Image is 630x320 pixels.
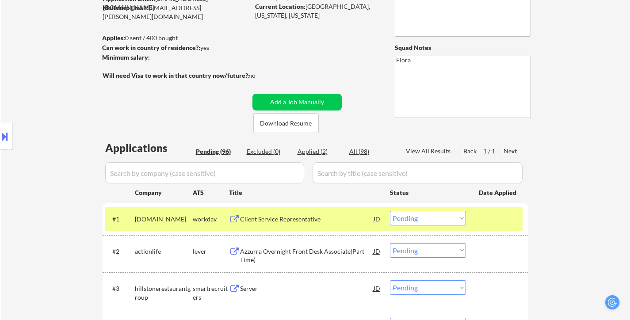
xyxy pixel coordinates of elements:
[240,247,374,264] div: Azzurra Overnight Front Desk Associate(Part Time)
[240,215,374,224] div: Client Service Representative
[135,284,193,301] div: hillstonerestaurantgroup
[112,215,128,224] div: #1
[479,188,518,197] div: Date Applied
[193,188,229,197] div: ATS
[102,34,249,42] div: 0 sent / 400 bought
[103,72,250,79] strong: Will need Visa to work in that country now/future?:
[112,284,128,293] div: #3
[102,34,125,42] strong: Applies:
[102,53,150,61] strong: Minimum salary:
[193,284,229,301] div: smartrecruiters
[135,247,193,256] div: actionlife
[102,43,247,52] div: yes
[193,247,229,256] div: lever
[504,147,518,156] div: Next
[255,2,380,19] div: [GEOGRAPHIC_DATA], [US_STATE], [US_STATE]
[229,188,382,197] div: Title
[247,147,291,156] div: Excluded (0)
[252,94,342,110] button: Add a Job Manually
[103,4,149,11] strong: Mailslurp Email:
[135,215,193,224] div: [DOMAIN_NAME]
[103,4,249,21] div: [EMAIL_ADDRESS][PERSON_NAME][DOMAIN_NAME]
[112,247,128,256] div: #2
[373,243,382,259] div: JD
[193,215,229,224] div: workday
[406,147,453,156] div: View All Results
[253,113,319,133] button: Download Resume
[373,211,382,227] div: JD
[313,162,523,183] input: Search by title (case sensitive)
[248,71,274,80] div: no
[390,184,466,200] div: Status
[255,3,305,10] strong: Current Location:
[240,284,374,293] div: Server
[196,147,240,156] div: Pending (96)
[102,44,200,51] strong: Can work in country of residence?:
[349,147,393,156] div: All (98)
[105,162,304,183] input: Search by company (case sensitive)
[463,147,477,156] div: Back
[135,188,193,197] div: Company
[298,147,342,156] div: Applied (2)
[395,43,531,52] div: Squad Notes
[483,147,504,156] div: 1 / 1
[373,280,382,296] div: JD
